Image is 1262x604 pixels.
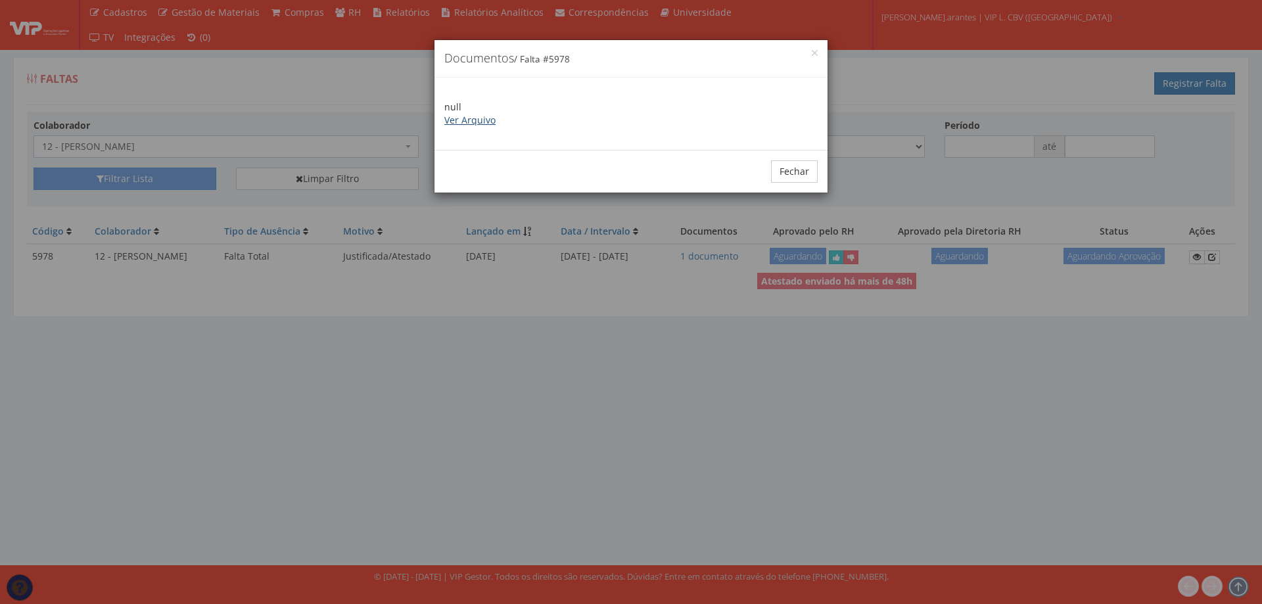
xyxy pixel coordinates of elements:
button: Close [812,50,818,56]
p: null [444,101,818,127]
a: Ver Arquivo [444,114,496,126]
h4: Documentos [444,50,818,67]
button: Fechar [771,160,818,183]
small: / Falta # [514,53,570,65]
span: 5978 [549,53,570,65]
